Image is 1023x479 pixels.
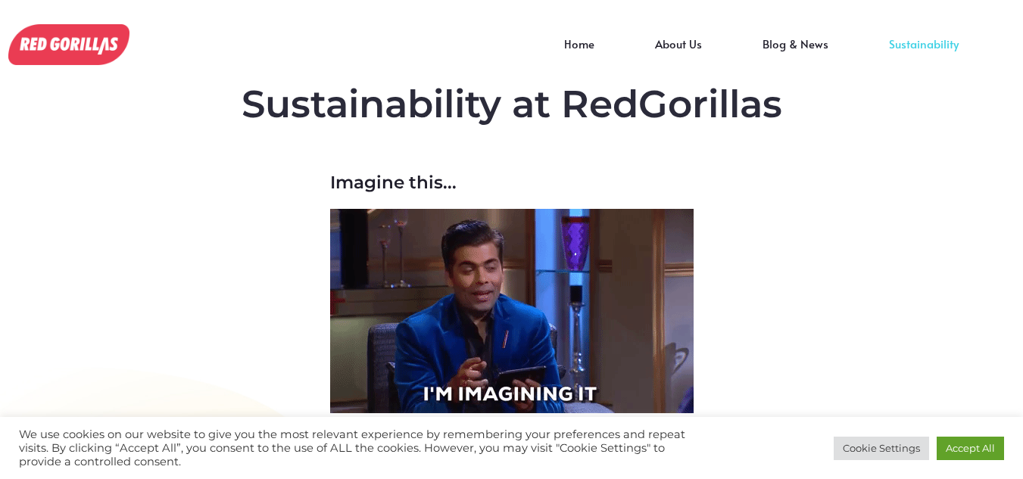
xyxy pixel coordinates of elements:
[625,44,732,67] a: About Us
[8,24,129,64] img: We care about Sustainability
[330,173,694,194] h3: Imagine this...
[534,44,625,67] a: Home
[859,44,989,67] a: Sustainability
[88,82,936,127] h2: Sustainability at RedGorillas
[834,437,929,460] a: Cookie Settings
[330,209,694,413] img: We care about Sustainability
[937,437,1004,460] a: Accept All
[19,428,709,468] div: We use cookies on our website to give you the most relevant experience by remembering your prefer...
[732,44,859,67] a: Blog & News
